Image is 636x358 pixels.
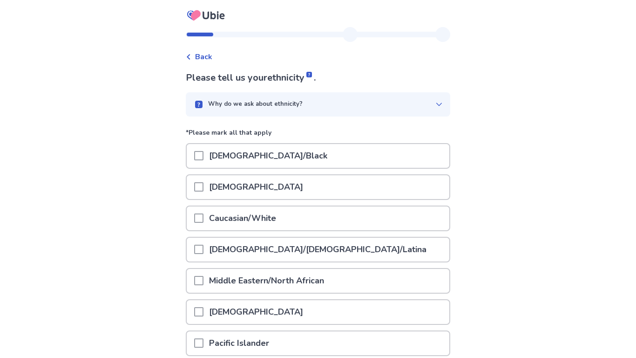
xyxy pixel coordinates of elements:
[203,175,309,199] p: [DEMOGRAPHIC_DATA]
[186,71,450,85] p: Please tell us your .
[203,238,432,262] p: [DEMOGRAPHIC_DATA]/[DEMOGRAPHIC_DATA]/Latina
[186,128,450,143] p: *Please mark all that apply
[267,71,314,84] span: ethnicity
[195,51,212,62] span: Back
[203,269,330,293] p: Middle Eastern/North African
[208,100,303,109] p: Why do we ask about ethnicity?
[203,300,309,324] p: [DEMOGRAPHIC_DATA]
[203,207,282,230] p: Caucasian/White
[203,331,275,355] p: Pacific Islander
[203,144,333,168] p: [DEMOGRAPHIC_DATA]/Black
